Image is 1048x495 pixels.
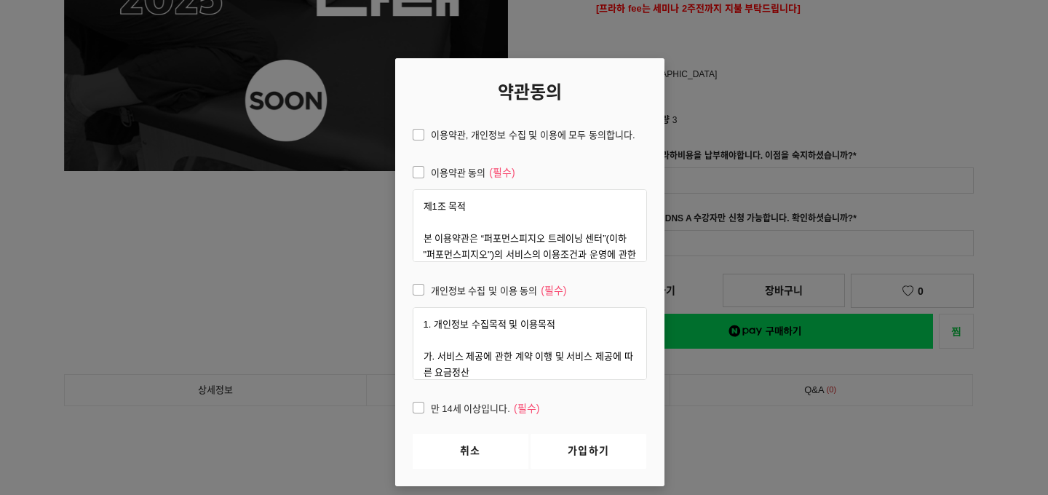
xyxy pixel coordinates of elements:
[413,434,528,469] a: 취소
[541,282,566,300] em: (필수)
[531,434,646,469] a: 가입하기
[413,127,635,143] span: 이용약관, 개인정보 수집 및 이용에 모두 동의합니다.
[413,400,540,418] span: 만 14세 이상입니다.
[413,82,647,103] h2: 약관동의
[413,282,567,300] span: 개인정보 수집 및 이용 동의
[413,307,647,380] div: 1. 개인정보 수집목적 및 이용목적 가. 서비스 제공에 관한 계약 이행 및 서비스 제공에 따른 요금정산 콘텐츠 제공 , 구매 및 요금 결제 , 물품배송 또는 청구지 등 발송 ...
[514,400,539,418] em: (필수)
[413,189,647,262] div: 제1조 목적 본 이용약관은 “퍼포먼스피지오 트레이닝 센터”(이하 "퍼포먼스피지오")의 서비스의 이용조건과 운영에 관한 제반사항 규정을 목적으로 합니다. 제2조 용어의 정의 본...
[413,165,515,182] span: 이용약관 동의
[489,165,515,182] em: (필수)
